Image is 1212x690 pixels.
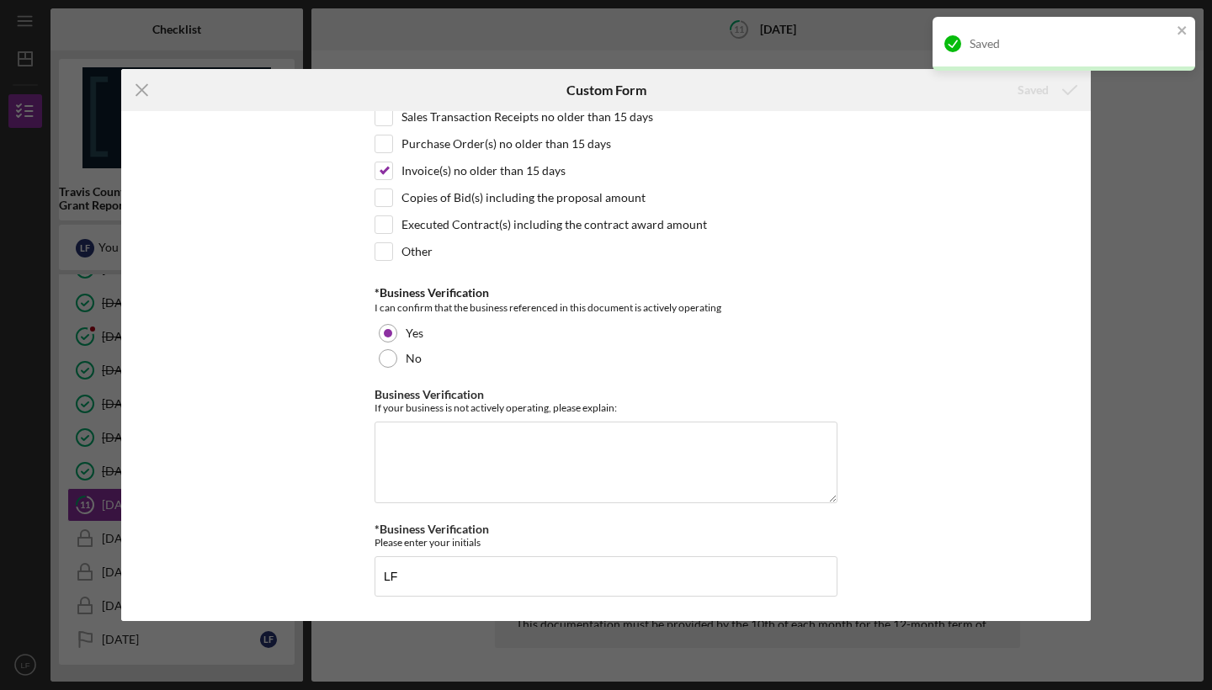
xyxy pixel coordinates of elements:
[401,189,646,206] label: Copies of Bid(s) including the proposal amount
[375,522,489,536] label: *Business Verification
[1177,24,1188,40] button: close
[401,243,433,260] label: Other
[375,300,837,316] div: I can confirm that the business referenced in this document is actively operating
[406,326,423,340] label: Yes
[1001,73,1091,107] button: Saved
[401,216,707,233] label: Executed Contract(s) including the contract award amount
[1018,73,1049,107] div: Saved
[970,37,1172,50] div: Saved
[375,401,837,414] div: If your business is not actively operating, please explain:
[375,286,837,300] div: *Business Verification
[401,162,566,179] label: Invoice(s) no older than 15 days
[566,82,646,98] h6: Custom Form
[401,109,653,125] label: Sales Transaction Receipts no older than 15 days
[375,387,484,401] label: Business Verification
[401,135,611,152] label: Purchase Order(s) no older than 15 days
[406,352,422,365] label: No
[375,536,837,549] div: Please enter your initials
